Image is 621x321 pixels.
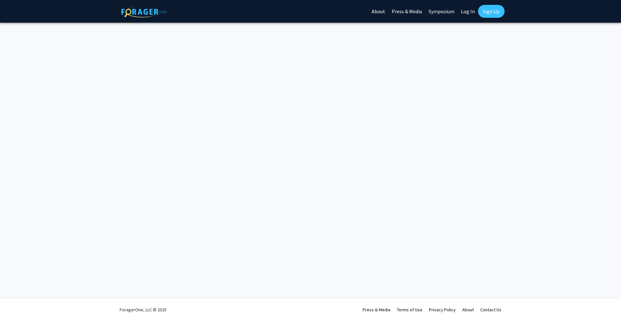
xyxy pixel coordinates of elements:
[480,307,501,313] a: Contact Us
[121,6,167,17] img: ForagerOne Logo
[462,307,474,313] a: About
[397,307,422,313] a: Terms of Use
[120,298,167,321] div: ForagerOne, LLC © 2025
[429,307,456,313] a: Privacy Policy
[363,307,390,313] a: Press & Media
[478,5,505,18] a: Sign Up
